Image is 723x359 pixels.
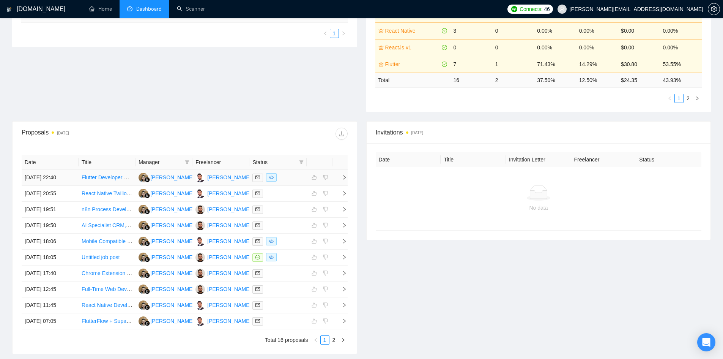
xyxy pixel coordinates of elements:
[336,302,347,308] span: right
[207,285,251,293] div: [PERSON_NAME]
[22,297,79,313] td: [DATE] 11:45
[534,73,576,87] td: 37.50 %
[139,302,194,308] a: ES[PERSON_NAME]
[618,56,660,73] td: $30.80
[695,96,699,101] span: right
[311,335,320,345] li: Previous Page
[336,207,347,212] span: right
[618,73,660,87] td: $ 24.35
[150,317,194,325] div: [PERSON_NAME]
[139,269,148,278] img: ES
[511,6,517,12] img: upwork-logo.png
[79,170,135,186] td: Flutter Developer with 4-5 Years Experience Needed for App Development
[183,157,191,168] span: filter
[139,300,148,310] img: ES
[195,205,205,214] img: AA
[636,152,701,167] th: Status
[145,257,150,262] img: gigradar-bm.png
[660,39,702,56] td: 0.00%
[411,131,423,135] time: [DATE]
[320,335,329,345] li: 1
[79,313,135,329] td: FlutterFlow + Supabase Developer for Fan App
[145,289,150,294] img: gigradar-bm.png
[22,170,79,186] td: [DATE] 22:40
[139,237,148,246] img: ES
[139,270,194,276] a: ES[PERSON_NAME]
[298,157,305,168] span: filter
[139,205,148,214] img: ES
[145,177,150,182] img: gigradar-bm.png
[195,221,205,230] img: AA
[336,286,347,292] span: right
[207,317,251,325] div: [PERSON_NAME]
[534,56,576,73] td: 71.43%
[79,155,135,170] th: Title
[207,237,251,245] div: [PERSON_NAME]
[79,250,135,266] td: Untitled job post
[576,39,618,56] td: 0.00%
[22,218,79,234] td: [DATE] 19:50
[506,152,571,167] th: Invitation Letter
[207,173,251,182] div: [PERSON_NAME]
[82,302,230,308] a: React Native Developer Needed for Adapty Paywall Integration
[313,338,318,342] span: left
[22,266,79,282] td: [DATE] 17:40
[330,29,339,38] a: 1
[341,31,346,36] span: right
[139,189,148,198] img: ES
[708,3,720,15] button: setting
[139,206,194,212] a: ES[PERSON_NAME]
[684,94,693,103] li: 2
[339,29,348,38] button: right
[82,254,120,260] a: Untitled job post
[150,205,194,214] div: [PERSON_NAME]
[195,174,251,180] a: FM[PERSON_NAME]
[450,22,492,39] td: 3
[450,39,492,56] td: 0
[127,6,132,11] span: dashboard
[255,175,260,180] span: mail
[492,22,534,39] td: 0
[336,191,347,196] span: right
[145,209,150,214] img: gigradar-bm.png
[492,73,534,87] td: 2
[255,191,260,196] span: mail
[79,282,135,297] td: Full-Time Web Developer for Groundbreaking 3D Configurator Project
[336,223,347,228] span: right
[195,173,205,182] img: FM
[534,39,576,56] td: 0.00%
[195,237,205,246] img: FM
[82,270,238,276] a: Chrome Extension and Backend Developer for LinkedIn Highlights
[195,316,205,326] img: FM
[6,3,12,16] img: logo
[375,73,450,87] td: Total
[441,152,506,167] th: Title
[139,286,194,292] a: ES[PERSON_NAME]
[192,155,249,170] th: Freelancer
[150,285,194,293] div: [PERSON_NAME]
[150,253,194,261] div: [PERSON_NAME]
[336,175,347,180] span: right
[376,152,441,167] th: Date
[269,175,274,180] span: eye
[185,160,189,164] span: filter
[82,238,227,244] a: Mobile Compatible Website Development with App Integration
[139,173,148,182] img: ES
[195,253,205,262] img: AA
[150,237,194,245] div: [PERSON_NAME]
[450,73,492,87] td: 16
[378,28,384,33] span: crown
[665,94,674,103] li: Previous Page
[336,318,347,324] span: right
[697,333,715,351] div: Open Intercom Messenger
[299,160,304,164] span: filter
[255,207,260,212] span: mail
[576,73,618,87] td: 12.50 %
[207,301,251,309] div: [PERSON_NAME]
[207,269,251,277] div: [PERSON_NAME]
[22,202,79,218] td: [DATE] 19:51
[618,22,660,39] td: $0.00
[195,286,251,292] a: AA[PERSON_NAME]
[150,173,194,182] div: [PERSON_NAME]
